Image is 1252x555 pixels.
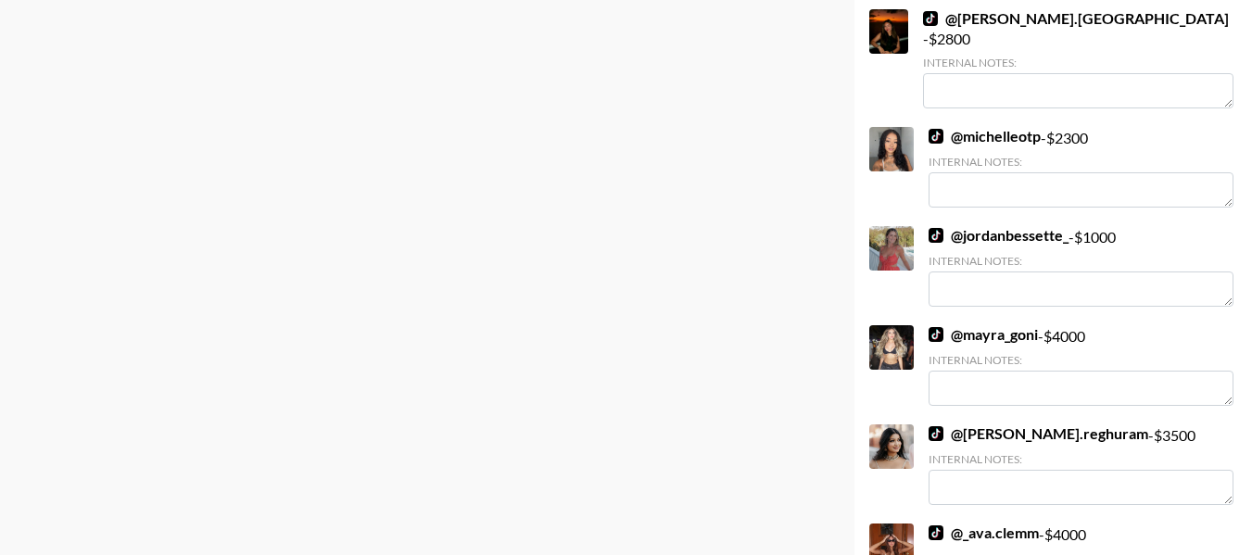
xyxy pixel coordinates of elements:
[929,228,943,243] img: TikTok
[923,9,1233,108] div: - $ 2800
[929,525,943,540] img: TikTok
[929,325,1233,406] div: - $ 4000
[929,424,1148,443] a: @[PERSON_NAME].reghuram
[929,452,1233,466] div: Internal Notes:
[929,226,1069,245] a: @jordanbessette_
[929,155,1233,169] div: Internal Notes:
[929,127,1041,145] a: @michelleotp
[929,523,1039,542] a: @_ava.clemm
[929,325,1038,344] a: @mayra_goni
[929,226,1233,307] div: - $ 1000
[923,9,1229,28] a: @[PERSON_NAME].[GEOGRAPHIC_DATA]
[929,327,943,342] img: TikTok
[929,426,943,441] img: TikTok
[923,11,938,26] img: TikTok
[929,254,1233,268] div: Internal Notes:
[929,129,943,144] img: TikTok
[923,56,1233,69] div: Internal Notes:
[929,424,1233,505] div: - $ 3500
[929,353,1233,367] div: Internal Notes:
[929,127,1233,208] div: - $ 2300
